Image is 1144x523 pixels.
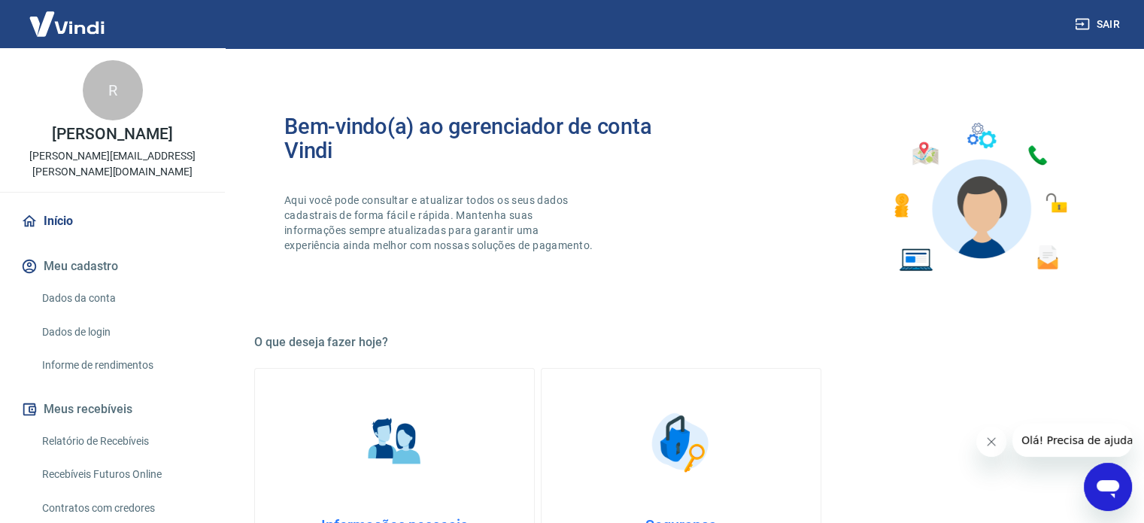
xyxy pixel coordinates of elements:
h2: Bem-vindo(a) ao gerenciador de conta Vindi [284,114,681,163]
img: Vindi [18,1,116,47]
a: Dados de login [36,317,207,348]
a: Dados da conta [36,283,207,314]
a: Recebíveis Futuros Online [36,459,207,490]
a: Início [18,205,207,238]
iframe: Mensagem da empresa [1012,424,1132,457]
iframe: Botão para abrir a janela de mensagens [1084,463,1132,511]
button: Meus recebíveis [18,393,207,426]
p: [PERSON_NAME][EMAIL_ADDRESS][PERSON_NAME][DOMAIN_NAME] [12,148,213,180]
img: Segurança [644,405,719,480]
button: Sair [1072,11,1126,38]
a: Relatório de Recebíveis [36,426,207,457]
h5: O que deseja fazer hoje? [254,335,1108,350]
img: Imagem de um avatar masculino com diversos icones exemplificando as funcionalidades do gerenciado... [881,114,1078,281]
p: [PERSON_NAME] [52,126,172,142]
img: Informações pessoais [357,405,432,480]
iframe: Fechar mensagem [976,427,1006,457]
div: R [83,60,143,120]
a: Informe de rendimentos [36,350,207,381]
span: Olá! Precisa de ajuda? [9,11,126,23]
button: Meu cadastro [18,250,207,283]
p: Aqui você pode consultar e atualizar todos os seus dados cadastrais de forma fácil e rápida. Mant... [284,193,596,253]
